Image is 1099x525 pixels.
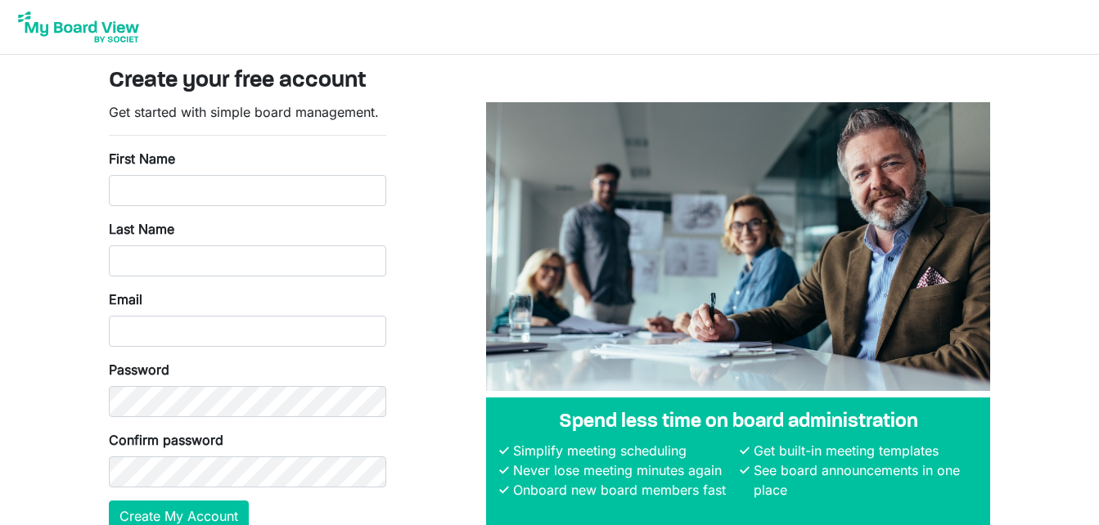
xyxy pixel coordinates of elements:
[509,460,736,480] li: Never lose meeting minutes again
[109,68,991,96] h3: Create your free account
[109,430,223,450] label: Confirm password
[109,289,142,309] label: Email
[750,460,977,500] li: See board announcements in one place
[109,149,175,168] label: First Name
[486,102,990,391] img: A photograph of board members sitting at a table
[499,411,977,434] h4: Spend less time on board administration
[750,441,977,460] li: Get built-in meeting templates
[109,104,379,120] span: Get started with simple board management.
[109,360,169,379] label: Password
[109,219,174,239] label: Last Name
[509,480,736,500] li: Onboard new board members fast
[13,7,144,47] img: My Board View Logo
[509,441,736,460] li: Simplify meeting scheduling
